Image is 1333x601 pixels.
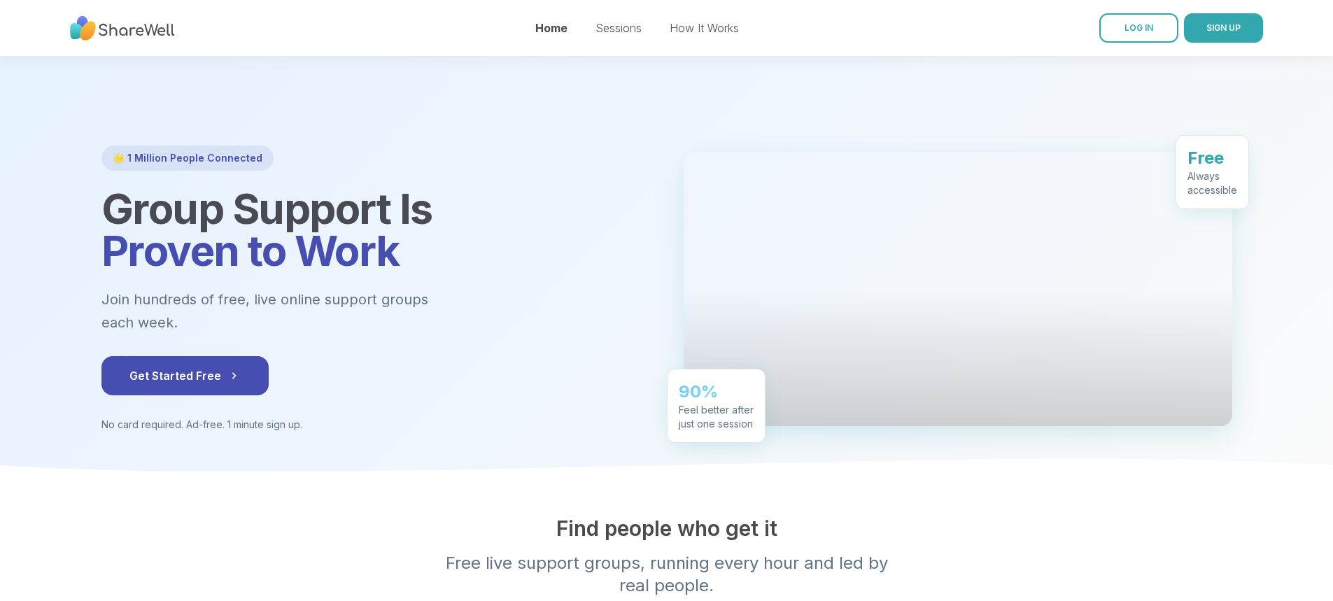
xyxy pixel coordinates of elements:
h1: Group Support Is [101,188,650,271]
span: Get Started Free [129,367,241,384]
span: Proven to Work [101,225,400,276]
a: Home [535,21,567,35]
span: SIGN UP [1206,22,1241,33]
p: Join hundreds of free, live online support groups each week. [101,288,505,334]
h2: Find people who get it [101,516,1232,541]
a: LOG IN [1099,13,1178,43]
button: SIGN UP [1184,13,1263,43]
img: ShareWell Nav Logo [70,9,175,48]
button: Get Started Free [101,356,269,395]
div: 90% [679,380,754,402]
span: LOG IN [1124,22,1153,33]
div: Feel better after just one session [679,402,754,430]
p: No card required. Ad-free. 1 minute sign up. [101,418,650,432]
p: Free live support groups, running every hour and led by real people. [398,552,936,597]
a: Sessions [595,21,642,35]
div: Free [1187,146,1237,169]
a: How It Works [670,21,739,35]
div: 🌟 1 Million People Connected [101,146,274,171]
div: Always accessible [1187,169,1237,197]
